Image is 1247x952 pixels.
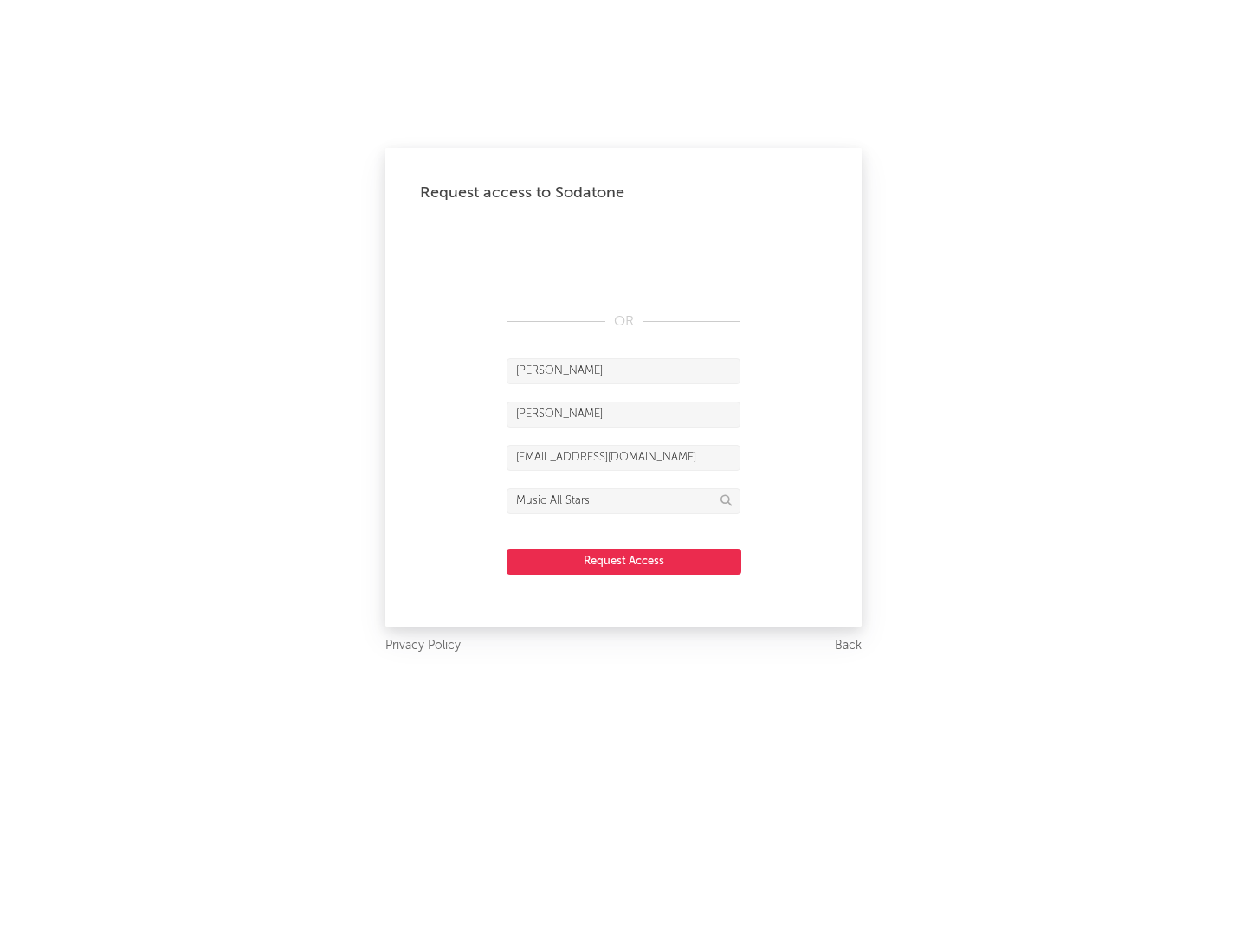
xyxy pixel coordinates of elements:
div: OR [507,312,740,332]
a: Back [835,635,862,657]
a: Privacy Policy [385,635,461,657]
input: First Name [507,358,740,384]
input: Division [507,488,740,514]
input: Last Name [507,402,740,428]
button: Request Access [507,549,741,575]
input: Email [507,445,740,471]
div: Request access to Sodatone [420,183,827,203]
